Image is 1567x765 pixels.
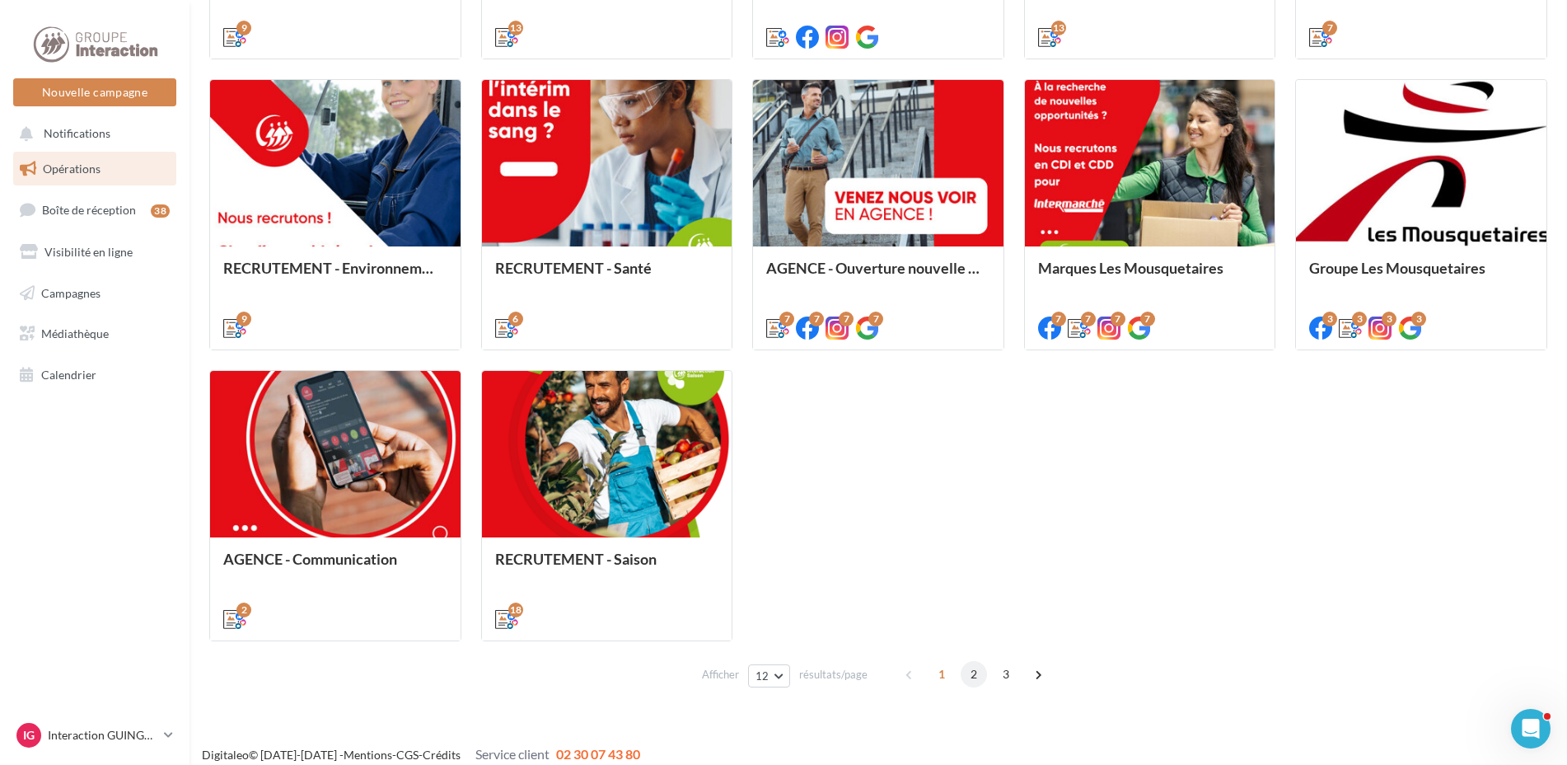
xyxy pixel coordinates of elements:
div: 9 [236,312,251,326]
span: Service client [475,746,550,762]
span: 12 [755,669,769,683]
button: Nouvelle campagne [13,78,176,106]
span: 1 [929,661,955,688]
div: 7 [779,312,794,326]
a: Calendrier [10,358,180,392]
div: 7 [1140,312,1155,326]
div: 3 [1352,312,1367,326]
div: 7 [1081,312,1096,326]
div: 7 [809,312,824,326]
div: Groupe Les Mousquetaires [1309,260,1533,293]
a: Digitaleo [202,748,249,762]
a: Visibilité en ligne [10,235,180,270]
a: Médiathèque [10,317,180,351]
div: 13 [1051,21,1066,35]
span: Médiathèque [41,326,109,340]
div: 7 [1111,312,1125,326]
span: Visibilité en ligne [44,245,133,259]
div: 38 [151,204,170,218]
span: Notifications [44,127,110,141]
div: RECRUTEMENT - Saison [495,551,719,584]
span: 3 [993,661,1019,688]
div: 9 [236,21,251,35]
a: IG Interaction GUINGAMP [13,720,176,751]
span: Opérations [43,162,101,176]
p: Interaction GUINGAMP [48,727,157,744]
span: résultats/page [799,667,868,683]
div: RECRUTEMENT - Environnement [223,260,447,293]
span: Campagnes [41,285,101,299]
a: Mentions [344,748,392,762]
span: 2 [961,661,987,688]
div: 13 [508,21,523,35]
div: 7 [1322,21,1337,35]
div: RECRUTEMENT - Santé [495,260,719,293]
span: Boîte de réception [42,203,136,217]
span: Afficher [702,667,739,683]
div: Marques Les Mousquetaires [1038,260,1262,293]
a: CGS [396,748,419,762]
div: 7 [868,312,883,326]
a: Opérations [10,152,180,186]
span: © [DATE]-[DATE] - - - [202,748,640,762]
button: 12 [748,664,790,688]
a: Campagnes [10,276,180,311]
div: 2 [236,603,251,617]
a: Crédits [423,748,461,762]
span: IG [23,727,35,744]
span: Calendrier [41,368,96,382]
div: 7 [839,312,854,326]
span: 02 30 07 43 80 [556,746,640,762]
div: 18 [508,603,523,617]
div: 6 [508,312,523,326]
div: 3 [1411,312,1426,326]
iframe: Intercom live chat [1511,709,1551,749]
div: 3 [1322,312,1337,326]
div: AGENCE - Communication [223,551,447,584]
a: Boîte de réception38 [10,192,180,228]
div: AGENCE - Ouverture nouvelle agence [766,260,990,293]
div: 7 [1051,312,1066,326]
div: 3 [1382,312,1396,326]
